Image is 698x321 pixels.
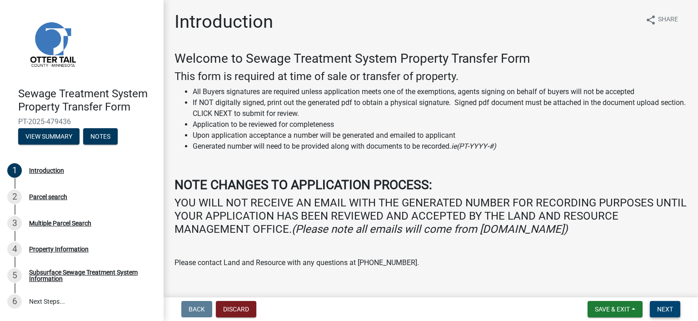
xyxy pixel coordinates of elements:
div: 5 [7,268,22,283]
i: (Please note all emails will come from [DOMAIN_NAME]) [292,223,568,236]
button: Discard [216,301,256,317]
div: Parcel search [29,194,67,200]
li: All Buyers signatures are required unless application meets one of the exemptions, agents signing... [193,86,687,97]
button: Notes [83,128,118,145]
h4: Sewage Treatment System Property Transfer Form [18,87,156,114]
li: If NOT digitally signed, print out the generated pdf to obtain a physical signature. Signed pdf d... [193,97,687,119]
strong: NOTE CHANGES TO APPLICATION PROCESS: [174,177,432,192]
span: Next [657,306,673,313]
div: Property Information [29,246,89,252]
div: 3 [7,216,22,231]
div: Multiple Parcel Search [29,220,91,226]
span: Save & Exit [595,306,630,313]
div: 1 [7,163,22,178]
li: Upon application acceptance a number will be generated and emailed to applicant [193,130,687,141]
i: ie(PT-YYYY-#) [451,142,496,150]
h4: This form is required at time of sale or transfer of property. [174,70,687,83]
div: Introduction [29,167,64,174]
img: Otter Tail County, Minnesota [18,10,86,78]
div: Subsurface Sewage Treatment System Information [29,269,149,282]
span: Share [658,15,678,25]
button: shareShare [638,11,685,29]
h4: YOU WILL NOT RECEIVE AN EMAIL WITH THE GENERATED NUMBER FOR RECORDING PURPOSES UNTIL YOUR APPLICA... [174,196,687,236]
button: Back [181,301,212,317]
wm-modal-confirm: Notes [83,133,118,140]
div: 2 [7,190,22,204]
span: Back [189,306,205,313]
p: Please contact Land and Resource with any questions at [PHONE_NUMBER]. [174,257,687,268]
li: Generated number will need to be provided along with documents to be recorded. [193,141,687,152]
div: 4 [7,242,22,256]
h3: Welcome to Sewage Treatment System Property Transfer Form [174,51,687,66]
button: Next [650,301,680,317]
button: View Summary [18,128,80,145]
div: 6 [7,294,22,309]
h1: Introduction [174,11,273,33]
button: Save & Exit [588,301,643,317]
i: share [645,15,656,25]
span: PT-2025-479436 [18,117,145,126]
li: Application to be reviewed for completeness [193,119,687,130]
wm-modal-confirm: Summary [18,133,80,140]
